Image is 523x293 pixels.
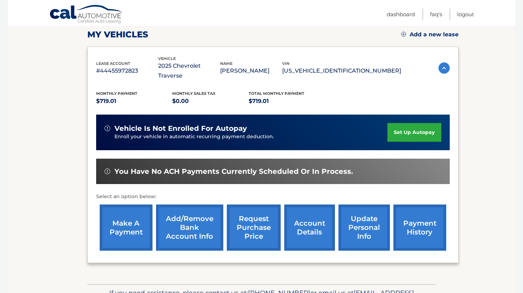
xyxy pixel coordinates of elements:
[220,66,282,76] p: [PERSON_NAME]
[49,5,123,25] a: Cal Automotive
[100,205,152,251] a: make a payment
[284,205,335,251] a: account details
[96,91,137,96] span: Monthly Payment
[114,124,247,133] span: vehicle is not enrolled for autopay
[96,66,158,76] p: #44455972823
[172,96,249,106] p: $0.00
[172,91,216,96] span: Monthly sales Tax
[105,126,110,131] img: alert-white.svg
[387,123,441,142] a: set up autopay
[401,32,406,37] img: add.svg
[387,8,415,20] a: Dashboard
[249,91,304,96] span: Total Monthly Payment
[87,29,148,40] h2: my vehicles
[393,205,446,251] a: payment history
[338,205,390,251] a: update personal info
[105,169,110,174] img: alert-white.svg
[401,31,459,38] a: Add a new lease
[158,56,176,61] span: vehicle
[158,61,220,81] p: 2025 Chevrolet Traverse
[282,61,289,66] span: vin
[227,205,281,251] a: request purchase price
[96,61,130,66] span: lease account
[438,62,450,74] img: accordion-active.svg
[430,8,442,20] a: FAQ's
[96,193,450,201] p: Select an option below:
[282,66,401,76] p: [US_VEHICLE_IDENTIFICATION_NUMBER]
[156,205,223,251] a: Add/Remove bank account info
[249,96,325,106] p: $719.01
[220,61,232,66] span: name
[96,96,173,106] p: $719.01
[114,133,388,141] p: Enroll your vehicle in automatic recurring payment deduction.
[114,167,353,176] span: You have no ACH payments currently scheduled or in process.
[457,8,474,20] a: Logout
